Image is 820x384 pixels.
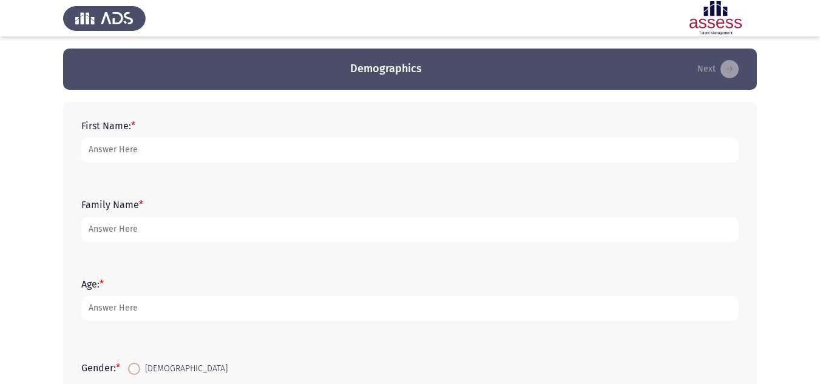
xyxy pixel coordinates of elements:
span: [DEMOGRAPHIC_DATA] [140,362,228,376]
input: add answer text [81,217,739,242]
label: First Name: [81,120,135,132]
img: Assessment logo of ASSESS English Language Assessment (3 Module) (Ba - IB) [674,1,757,35]
label: Family Name [81,199,143,211]
label: Age: [81,278,104,290]
label: Gender: [81,362,120,374]
input: add answer text [81,296,739,321]
input: add answer text [81,138,739,163]
h3: Demographics [350,61,422,76]
img: Assess Talent Management logo [63,1,146,35]
button: load next page [694,59,742,79]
